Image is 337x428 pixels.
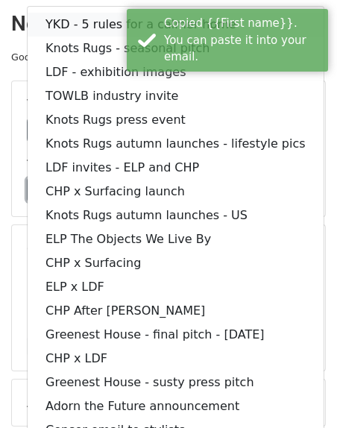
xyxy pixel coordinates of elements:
a: CHP x LDF [28,347,324,371]
a: Knots Rugs autumn launches - US [28,204,324,227]
h2: New Campaign [11,11,326,37]
a: CHP After [PERSON_NAME] [28,299,324,323]
small: Google Sheet: [11,51,174,63]
a: CHP x Surfacing launch [28,180,324,204]
a: ELP The Objects We Live By [28,227,324,251]
a: LDF invites - ELP and CHP [28,156,324,180]
iframe: Chat Widget [262,356,337,428]
a: CHP x Surfacing [28,251,324,275]
a: TOWLB industry invite [28,84,324,108]
a: Knots Rugs autumn launches - lifestyle pics [28,132,324,156]
a: ELP x LDF [28,275,324,299]
a: LDF - exhibition images [28,60,324,84]
a: Knots Rugs press event [28,108,324,132]
a: YKD - 5 rules for a calmer home [28,13,324,37]
a: Greenest House - susty press pitch [28,371,324,394]
div: Copied {{First name}}. You can paste it into your email. [164,15,322,66]
a: Adorn the Future announcement [28,394,324,418]
a: Greenest House - final pitch - [DATE] [28,323,324,347]
a: Knots Rugs - seasonal pitch [28,37,324,60]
